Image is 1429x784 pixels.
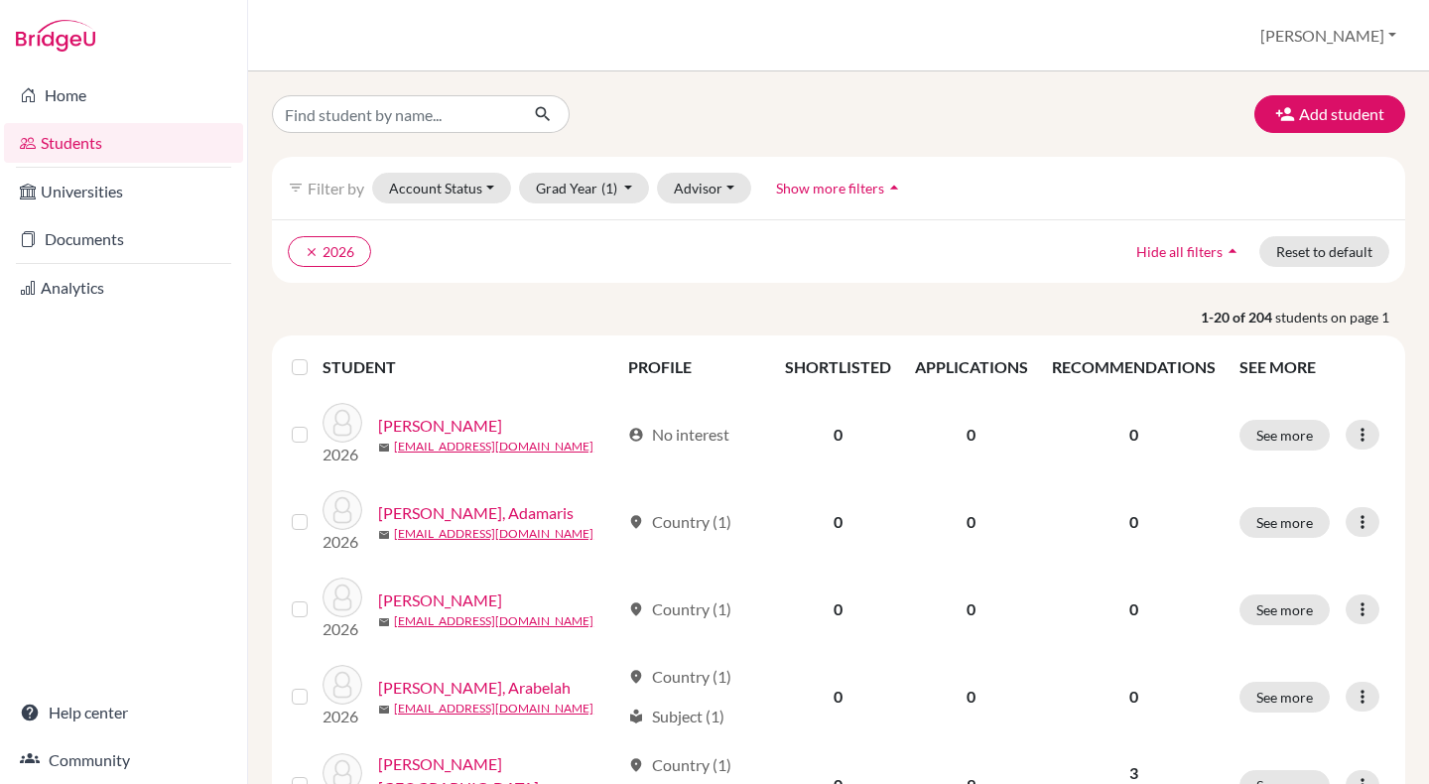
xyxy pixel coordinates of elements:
div: Country (1) [628,753,731,777]
div: Subject (1) [628,705,724,728]
div: Country (1) [628,510,731,534]
p: 2026 [323,617,362,641]
span: location_on [628,601,644,617]
th: SEE MORE [1228,343,1397,391]
td: 0 [773,478,903,566]
th: PROFILE [616,343,772,391]
button: See more [1239,682,1330,713]
div: No interest [628,423,729,447]
p: 0 [1052,510,1216,534]
p: 2026 [323,705,362,728]
a: [EMAIL_ADDRESS][DOMAIN_NAME] [394,525,593,543]
td: 0 [773,653,903,740]
button: Reset to default [1259,236,1389,267]
i: filter_list [288,180,304,196]
img: Anderson, Arabelah [323,665,362,705]
p: 0 [1052,685,1216,709]
button: Show more filtersarrow_drop_up [759,173,921,203]
button: See more [1239,507,1330,538]
a: [PERSON_NAME] [378,414,502,438]
a: Students [4,123,243,163]
a: [EMAIL_ADDRESS][DOMAIN_NAME] [394,700,593,718]
i: clear [305,245,319,259]
a: [PERSON_NAME] [378,588,502,612]
span: location_on [628,514,644,530]
th: SHORTLISTED [773,343,903,391]
td: 0 [773,391,903,478]
span: location_on [628,669,644,685]
th: RECOMMENDATIONS [1040,343,1228,391]
td: 0 [903,478,1040,566]
a: Community [4,740,243,780]
div: Country (1) [628,665,731,689]
td: 0 [903,391,1040,478]
a: [EMAIL_ADDRESS][DOMAIN_NAME] [394,612,593,630]
a: Home [4,75,243,115]
button: clear2026 [288,236,371,267]
img: Aguilar Mondaca, Adamaris [323,490,362,530]
a: Universities [4,172,243,211]
button: [PERSON_NAME] [1251,17,1405,55]
span: students on page 1 [1275,307,1405,327]
button: Advisor [657,173,751,203]
td: 0 [903,566,1040,653]
strong: 1-20 of 204 [1201,307,1275,327]
i: arrow_drop_up [1223,241,1242,261]
td: 0 [903,653,1040,740]
span: mail [378,442,390,454]
button: Grad Year(1) [519,173,650,203]
a: Analytics [4,268,243,308]
p: 0 [1052,597,1216,621]
td: 0 [773,566,903,653]
span: Filter by [308,179,364,197]
span: location_on [628,757,644,773]
a: [PERSON_NAME], Adamaris [378,501,574,525]
button: Hide all filtersarrow_drop_up [1119,236,1259,267]
button: See more [1239,594,1330,625]
th: STUDENT [323,343,616,391]
span: account_circle [628,427,644,443]
i: arrow_drop_up [884,178,904,197]
span: local_library [628,709,644,724]
p: 0 [1052,423,1216,447]
th: APPLICATIONS [903,343,1040,391]
img: Bridge-U [16,20,95,52]
img: Alvarez, Daileen [323,578,362,617]
p: 2026 [323,530,362,554]
a: Documents [4,219,243,259]
span: Hide all filters [1136,243,1223,260]
p: 2026 [323,443,362,466]
span: (1) [601,180,617,196]
a: Help center [4,693,243,732]
span: mail [378,616,390,628]
span: Show more filters [776,180,884,196]
a: [PERSON_NAME], Arabelah [378,676,571,700]
button: See more [1239,420,1330,451]
input: Find student by name... [272,95,518,133]
a: [EMAIL_ADDRESS][DOMAIN_NAME] [394,438,593,456]
div: Country (1) [628,597,731,621]
button: Add student [1254,95,1405,133]
button: Account Status [372,173,511,203]
img: Adams, Sarah [323,403,362,443]
span: mail [378,529,390,541]
span: mail [378,704,390,716]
